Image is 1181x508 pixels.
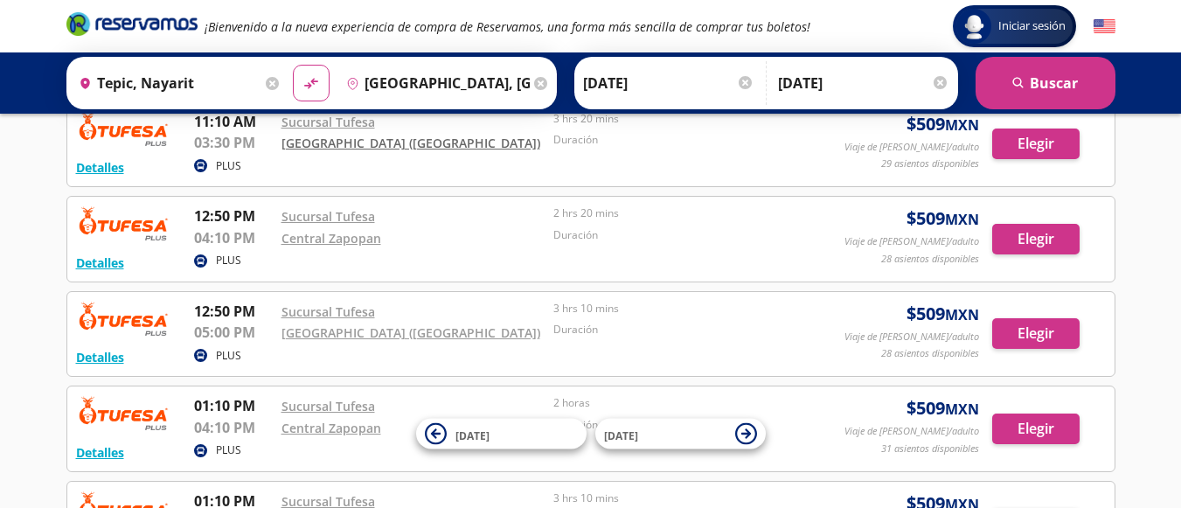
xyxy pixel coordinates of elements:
[281,114,375,130] a: Sucursal Tufesa
[281,324,540,341] a: [GEOGRAPHIC_DATA] ([GEOGRAPHIC_DATA])
[945,210,979,229] small: MXN
[553,491,817,506] p: 3 hrs 10 mins
[72,61,262,105] input: Buscar Origen
[194,111,273,132] p: 11:10 AM
[281,303,375,320] a: Sucursal Tufesa
[604,428,638,442] span: [DATE]
[339,61,530,105] input: Buscar Destino
[553,322,817,338] p: Duración
[945,115,979,135] small: MXN
[76,443,124,462] button: Detalles
[844,234,979,249] p: Viaje de [PERSON_NAME]/adulto
[992,414,1080,444] button: Elegir
[281,208,375,225] a: Sucursal Tufesa
[281,420,381,436] a: Central Zapopan
[216,158,241,174] p: PLUS
[281,230,381,247] a: Central Zapopan
[881,157,979,171] p: 29 asientos disponibles
[194,205,273,226] p: 12:50 PM
[194,417,273,438] p: 04:10 PM
[881,252,979,267] p: 28 asientos disponibles
[844,140,979,155] p: Viaje de [PERSON_NAME]/adulto
[76,301,172,336] img: RESERVAMOS
[1094,16,1115,38] button: English
[194,301,273,322] p: 12:50 PM
[194,132,273,153] p: 03:30 PM
[881,346,979,361] p: 28 asientos disponibles
[991,17,1073,35] span: Iniciar sesión
[416,419,587,449] button: [DATE]
[907,301,979,327] span: $ 509
[553,132,817,148] p: Duración
[844,424,979,439] p: Viaje de [PERSON_NAME]/adulto
[66,10,198,37] i: Brand Logo
[945,305,979,324] small: MXN
[583,61,754,105] input: Elegir Fecha
[976,57,1115,109] button: Buscar
[216,253,241,268] p: PLUS
[455,428,490,442] span: [DATE]
[553,417,817,433] p: Duración
[992,224,1080,254] button: Elegir
[281,398,375,414] a: Sucursal Tufesa
[194,227,273,248] p: 04:10 PM
[205,18,810,35] em: ¡Bienvenido a la nueva experiencia de compra de Reservamos, una forma más sencilla de comprar tus...
[553,301,817,317] p: 3 hrs 10 mins
[216,442,241,458] p: PLUS
[281,135,540,151] a: [GEOGRAPHIC_DATA] ([GEOGRAPHIC_DATA])
[76,205,172,240] img: RESERVAMOS
[66,10,198,42] a: Brand Logo
[907,205,979,232] span: $ 509
[76,395,172,430] img: RESERVAMOS
[194,322,273,343] p: 05:00 PM
[595,419,766,449] button: [DATE]
[907,395,979,421] span: $ 509
[907,111,979,137] span: $ 509
[844,330,979,344] p: Viaje de [PERSON_NAME]/adulto
[992,318,1080,349] button: Elegir
[992,129,1080,159] button: Elegir
[553,111,817,127] p: 3 hrs 20 mins
[553,205,817,221] p: 2 hrs 20 mins
[881,442,979,456] p: 31 asientos disponibles
[216,348,241,364] p: PLUS
[553,227,817,243] p: Duración
[76,254,124,272] button: Detalles
[76,111,172,146] img: RESERVAMOS
[194,395,273,416] p: 01:10 PM
[76,158,124,177] button: Detalles
[553,395,817,411] p: 2 horas
[778,61,949,105] input: Opcional
[945,400,979,419] small: MXN
[76,348,124,366] button: Detalles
